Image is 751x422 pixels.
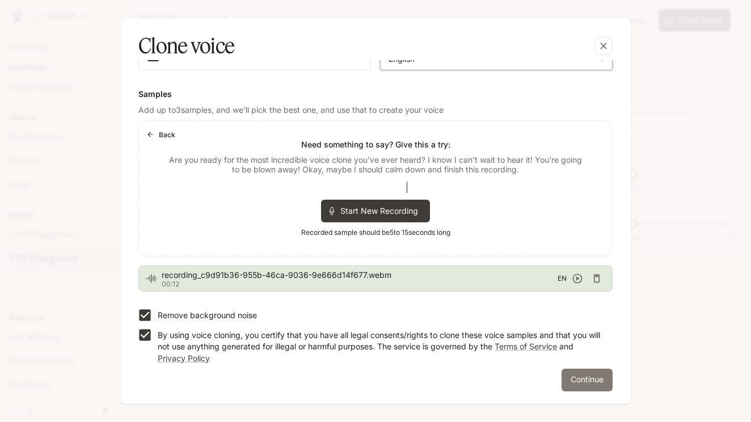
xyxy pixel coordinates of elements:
a: Privacy Policy [158,353,210,363]
p: Need something to say? Give this a try: [301,139,450,150]
span: EN [558,273,567,284]
span: recording_c9d91b36-955b-46ca-9036-9e666d14f677.webm [162,269,558,281]
h6: Samples [138,88,613,100]
h5: Clone voice [138,32,234,60]
div: Start New Recording [321,200,430,222]
p: 00:12 [162,281,558,288]
span: Recorded sample should be 5 to 15 seconds long [301,227,450,238]
span: Start New Recording [340,205,425,217]
p: Are you ready for the most incredible voice clone you've ever heard? I know I can't wait to hear ... [166,155,585,175]
p: Add up to 3 samples, and we'll pick the best one, and use that to create your voice [138,104,613,116]
button: Continue [562,369,613,391]
p: Remove background noise [158,310,257,321]
p: By using voice cloning, you certify that you have all legal consents/rights to clone these voice ... [158,330,604,364]
a: Terms of Service [495,341,557,351]
button: Back [144,125,180,144]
